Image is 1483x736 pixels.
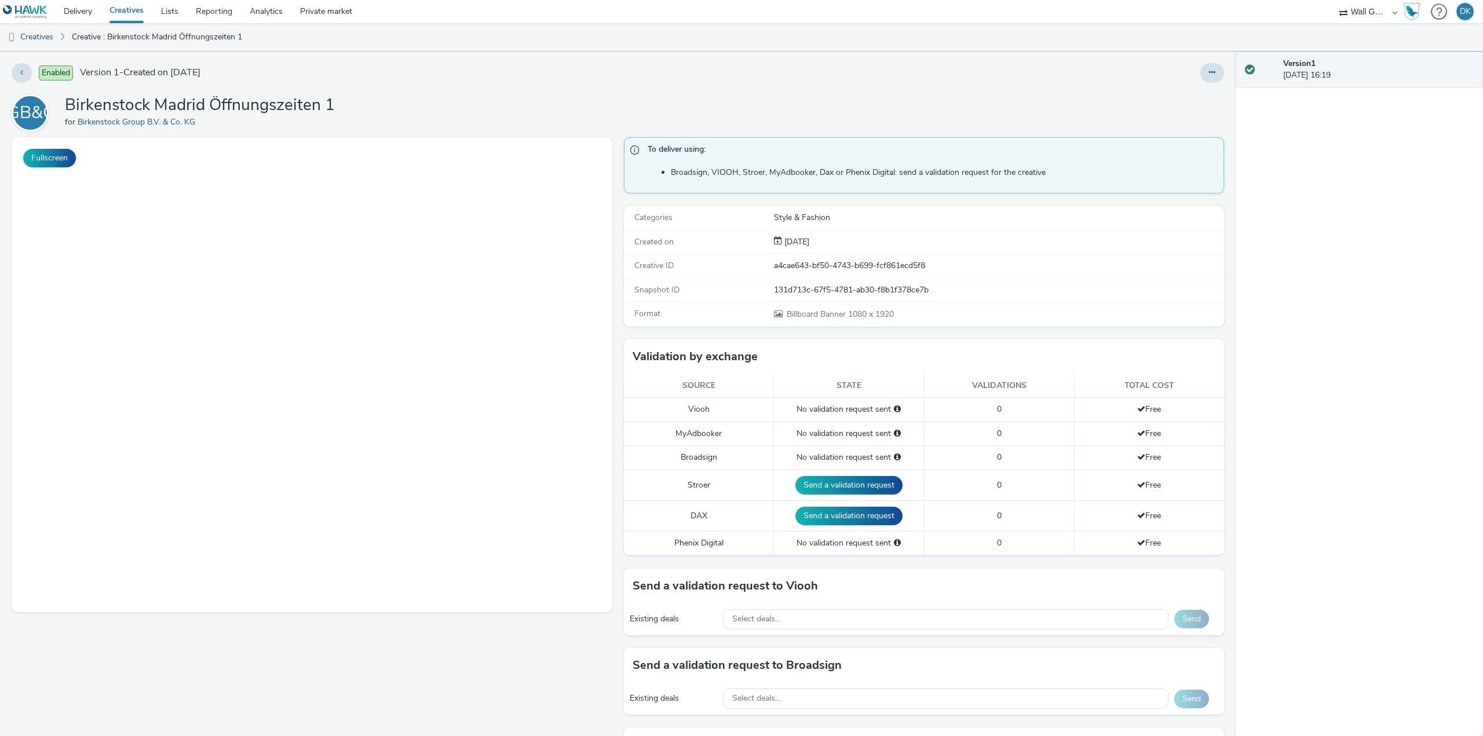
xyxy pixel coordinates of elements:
[1174,610,1209,628] button: Send
[634,260,674,271] span: Creative ID
[648,144,1212,159] span: To deliver using:
[795,507,903,525] button: Send a validation request
[12,107,53,118] a: BGB&CK
[634,284,680,295] span: Snapshot ID
[80,66,200,79] span: Version 1 - Created on [DATE]
[774,374,924,398] th: State
[795,476,903,495] button: Send a validation request
[633,348,758,365] h3: Validation by exchange
[774,212,1223,224] div: Style & Fashion
[997,428,1002,439] span: 0
[1403,2,1420,21] img: Hawk Academy
[624,531,774,555] td: Phenix Digital
[39,65,73,80] span: Enabled
[633,657,842,674] h3: Send a validation request to Broadsign
[732,614,780,624] span: Select deals...
[997,537,1002,548] span: 0
[997,452,1002,463] span: 0
[786,309,894,320] span: 1080 x 1920
[997,479,1002,490] span: 0
[23,149,76,167] button: Fullscreen
[1283,58,1474,82] div: [DATE] 16:19
[1403,2,1425,21] a: Hawk Academy
[780,428,918,440] div: No validation request sent
[782,236,809,248] div: Creation 10 September 2025, 16:19
[634,212,673,223] span: Categories
[774,284,1223,296] div: 131d713c-67f5-4781-ab30-f8b1f378ce7b
[1137,428,1161,439] span: Free
[624,446,774,470] td: Broadsign
[1074,374,1224,398] th: Total cost
[1137,537,1161,548] span: Free
[634,236,674,247] span: Created on
[780,452,918,463] div: No validation request sent
[1137,404,1161,415] span: Free
[780,404,918,415] div: No validation request sent
[3,5,48,19] img: undefined Logo
[624,500,774,531] td: DAX
[634,308,660,319] span: Format
[633,577,818,595] h3: Send a validation request to Viooh
[671,167,1218,178] li: Broadsign, VIOOH, Stroer, MyAdbooker, Dax or Phenix Digital: send a validation request for the cr...
[782,236,809,247] span: [DATE]
[65,116,78,127] span: for
[624,398,774,422] td: Viooh
[6,32,17,43] img: dooh
[624,470,774,500] td: Stroer
[1137,510,1161,521] span: Free
[894,537,901,549] div: Please select a deal below and click on Send to send a validation request to Phenix Digital.
[65,94,335,116] h1: Birkenstock Madrid Öffnungszeiten 1
[66,23,248,51] a: Creative : Birkenstock Madrid Öffnungszeiten 1
[894,452,901,463] div: Please select a deal below and click on Send to send a validation request to Broadsign.
[774,260,1223,272] div: a4cae643-bf50-4743-b699-fcf861ecd5f8
[1137,452,1161,463] span: Free
[732,694,780,704] span: Select deals...
[1174,690,1209,708] button: Send
[894,428,901,440] div: Please select a deal below and click on Send to send a validation request to MyAdbooker.
[1460,3,1471,20] div: DK
[624,422,774,445] td: MyAdbooker
[624,374,774,398] th: Source
[78,116,200,127] a: Birkenstock Group B.V. & Co. KG
[1283,58,1316,69] strong: Version 1
[924,374,1074,398] th: Validations
[630,613,718,625] div: Existing deals
[630,693,718,704] div: Existing deals
[780,537,918,549] div: No validation request sent
[997,510,1002,521] span: 0
[787,309,848,320] span: Billboard Banner
[1137,479,1161,490] span: Free
[894,404,901,415] div: Please select a deal below and click on Send to send a validation request to Viooh.
[997,404,1002,415] span: 0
